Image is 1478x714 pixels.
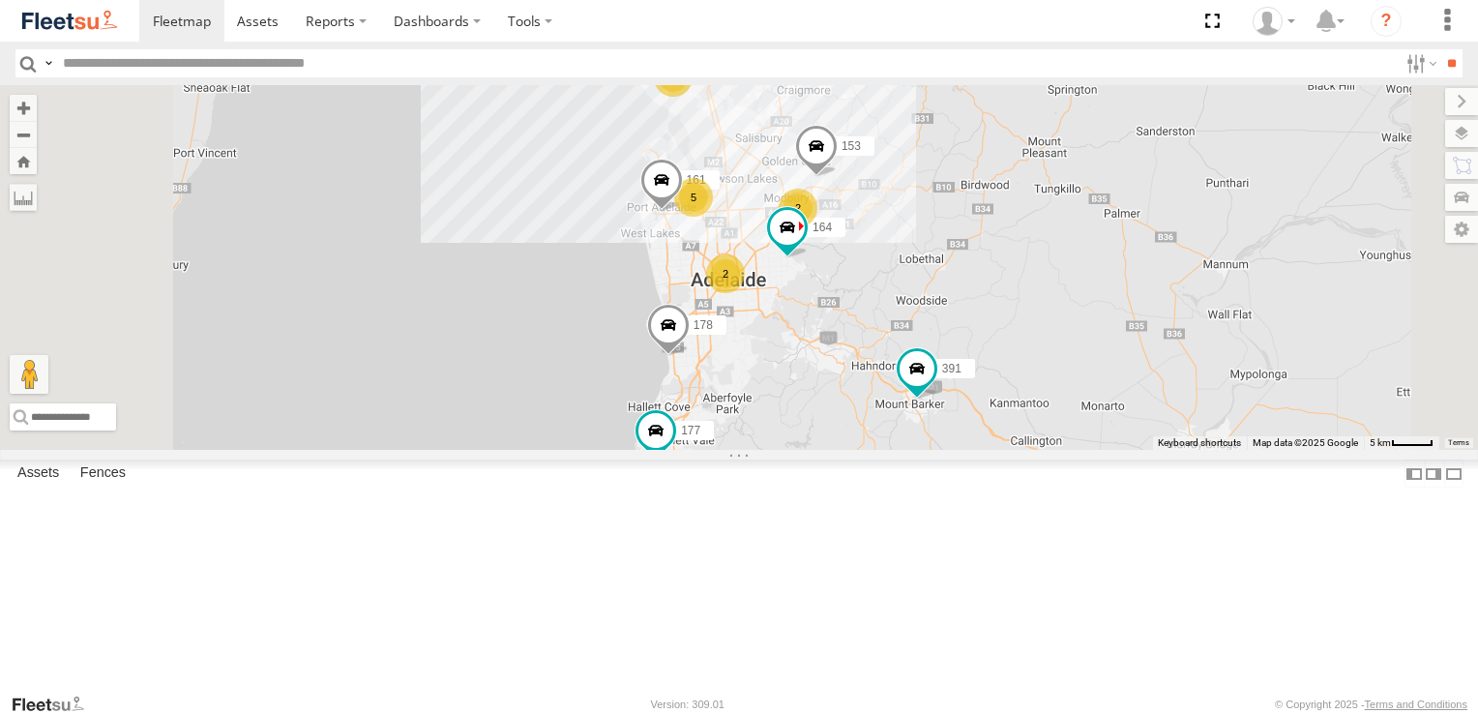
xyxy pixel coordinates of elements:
[19,8,120,34] img: fleetsu-logo-horizontal.svg
[1404,460,1424,488] label: Dock Summary Table to the Left
[1364,436,1439,450] button: Map Scale: 5 km per 40 pixels
[687,173,706,187] span: 161
[10,355,48,394] button: Drag Pegman onto the map to open Street View
[779,189,817,227] div: 2
[813,220,832,233] span: 164
[10,121,37,148] button: Zoom out
[8,461,69,488] label: Assets
[10,95,37,121] button: Zoom in
[651,699,724,710] div: Version: 309.01
[1445,216,1478,243] label: Map Settings
[1365,699,1467,710] a: Terms and Conditions
[654,58,693,97] div: 2
[942,362,961,375] span: 391
[41,49,56,77] label: Search Query
[1444,460,1463,488] label: Hide Summary Table
[11,695,100,714] a: Visit our Website
[10,148,37,174] button: Zoom Home
[1399,49,1440,77] label: Search Filter Options
[681,424,700,437] span: 177
[71,461,135,488] label: Fences
[1371,6,1402,37] i: ?
[1253,437,1358,448] span: Map data ©2025 Google
[1449,438,1469,446] a: Terms (opens in new tab)
[694,317,713,331] span: 178
[1370,437,1391,448] span: 5 km
[706,254,745,293] div: 2
[10,184,37,211] label: Measure
[1275,699,1467,710] div: © Copyright 2025 -
[1424,460,1443,488] label: Dock Summary Table to the Right
[674,178,713,217] div: 5
[1158,436,1241,450] button: Keyboard shortcuts
[1246,7,1302,36] div: Arb Quin
[842,139,861,153] span: 153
